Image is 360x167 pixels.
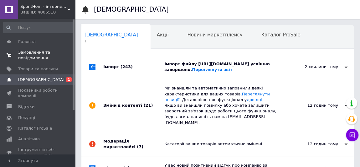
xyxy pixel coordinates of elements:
[285,64,347,70] div: 2 хвилини тому
[247,97,262,102] a: довідці
[103,55,164,79] div: Імпорт
[285,141,347,147] div: 12 годин тому
[164,85,285,125] div: Ми знайшли та автоматично заповнили деякі характеристики для ваших товарів. . Детальніше про функ...
[18,88,58,99] span: Показники роботи компанії
[346,129,358,141] button: Чат з покупцем
[20,4,67,9] span: SpontHom - інтернет магазин для дому та всієї сім'ї
[103,132,164,156] div: Модерація маркетплейсі
[66,77,72,82] span: 1
[164,92,270,102] a: Переглянути позиції
[94,6,169,13] h1: [DEMOGRAPHIC_DATA]
[3,22,74,33] input: Пошук
[103,79,164,132] div: Зміни в контенті
[121,64,133,69] span: (243)
[18,126,52,131] span: Каталог ProSale
[18,77,64,83] span: [DEMOGRAPHIC_DATA]
[164,141,285,147] div: Категорії ваших товарів автоматично змінені
[85,39,138,44] span: 1
[18,136,40,142] span: Аналітика
[137,144,143,149] span: (7)
[18,39,36,45] span: Головна
[18,50,58,61] span: Замовлення та повідомлення
[18,66,58,72] span: Товари та послуги
[20,9,75,15] div: Ваш ID: 4006510
[143,103,153,108] span: (21)
[261,32,300,38] span: Каталог ProSale
[18,104,34,110] span: Відгуки
[285,103,347,108] div: 12 годин тому
[164,61,285,73] div: Імпорт файлу [URL][DOMAIN_NAME] успішно завершено.
[187,32,242,38] span: Новини маркетплейсу
[18,115,35,121] span: Покупці
[18,147,58,158] span: Інструменти веб-майстра та SEO
[85,32,138,38] span: [DEMOGRAPHIC_DATA]
[157,32,169,38] span: Акції
[192,67,232,72] a: Переглянути звіт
